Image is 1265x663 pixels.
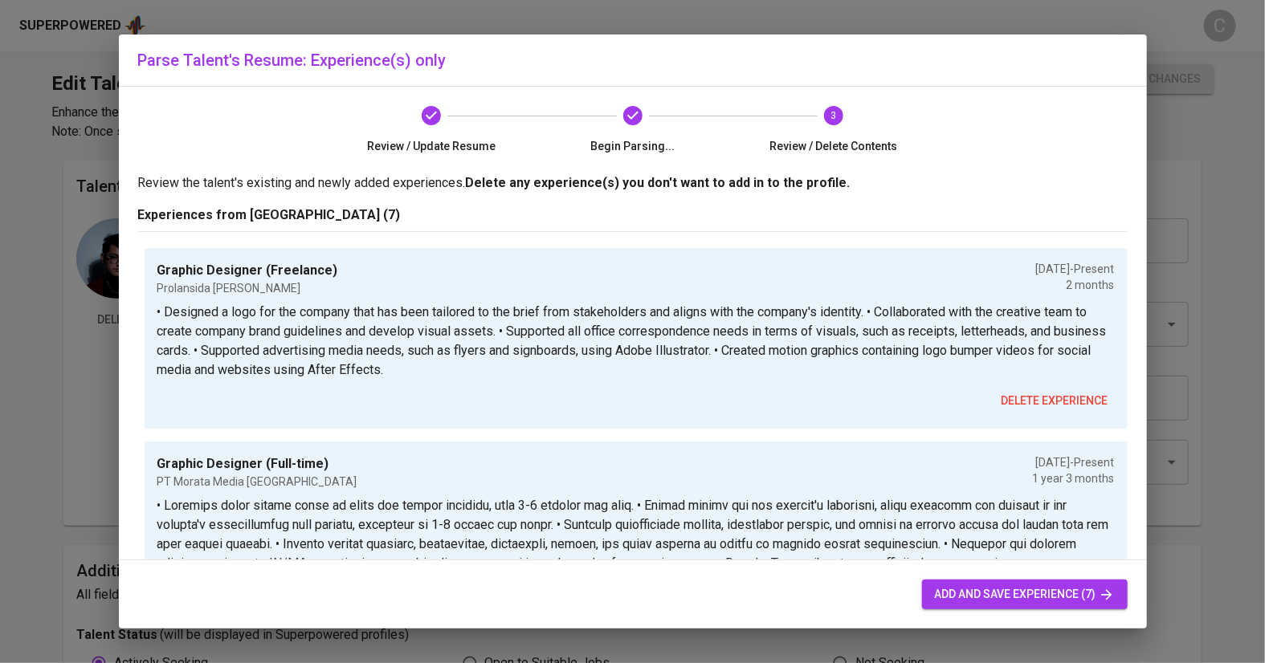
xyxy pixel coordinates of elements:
p: Graphic Designer (Freelance) [157,261,338,280]
p: Prolansida [PERSON_NAME] [157,280,338,296]
p: PT Morata Media [GEOGRAPHIC_DATA] [157,474,357,490]
text: 3 [831,110,837,121]
button: add and save experience (7) [922,580,1128,609]
p: Graphic Designer (Full-time) [157,454,357,474]
b: Delete any experience(s) you don't want to add in to the profile. [466,175,851,190]
p: 1 year 3 months [1033,470,1115,486]
span: Review / Delete Contents [740,138,928,154]
p: Review the talent's existing and newly added experiences. [138,173,1128,193]
p: [DATE] - Present [1033,454,1115,470]
span: Begin Parsing... [538,138,727,154]
span: add and save experience (7) [935,584,1115,604]
h6: Parse Talent's Resume: Experience(s) only [138,47,1128,73]
span: delete experience [1002,391,1108,411]
span: Review / Update Resume [337,138,526,154]
p: [DATE] - Present [1036,261,1115,277]
button: delete experience [995,386,1115,416]
p: • Designed a logo for the company that has been tailored to the brief from stakeholders and align... [157,303,1115,380]
p: 2 months [1036,277,1115,293]
p: Experiences from [GEOGRAPHIC_DATA] (7) [138,205,1128,225]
